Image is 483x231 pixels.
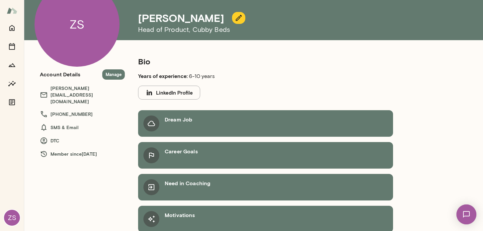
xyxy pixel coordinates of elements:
[7,4,17,17] img: Mento
[138,12,224,24] h4: [PERSON_NAME]
[5,40,19,53] button: Sessions
[40,137,125,145] h6: DTC
[165,211,195,219] h6: Motivations
[40,85,125,105] h6: [PERSON_NAME][EMAIL_ADDRESS][DOMAIN_NAME]
[5,58,19,72] button: Growth Plan
[5,21,19,35] button: Home
[138,56,361,67] h5: Bio
[40,110,125,118] h6: [PHONE_NUMBER]
[138,72,361,80] p: 6-10 years
[5,77,19,90] button: Insights
[138,86,200,100] button: LinkedIn Profile
[138,73,188,79] b: Years of experience:
[5,96,19,109] button: Documents
[165,116,192,123] h6: Dream Job
[4,210,20,226] div: ZS
[40,123,125,131] h6: SMS & Email
[165,147,198,155] h6: Career Goals
[102,69,125,80] button: Manage
[138,24,425,35] h6: Head of Product , Cubby Beds
[40,150,125,158] h6: Member since [DATE]
[40,70,80,78] h6: Account Details
[165,179,210,187] h6: Need in Coaching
